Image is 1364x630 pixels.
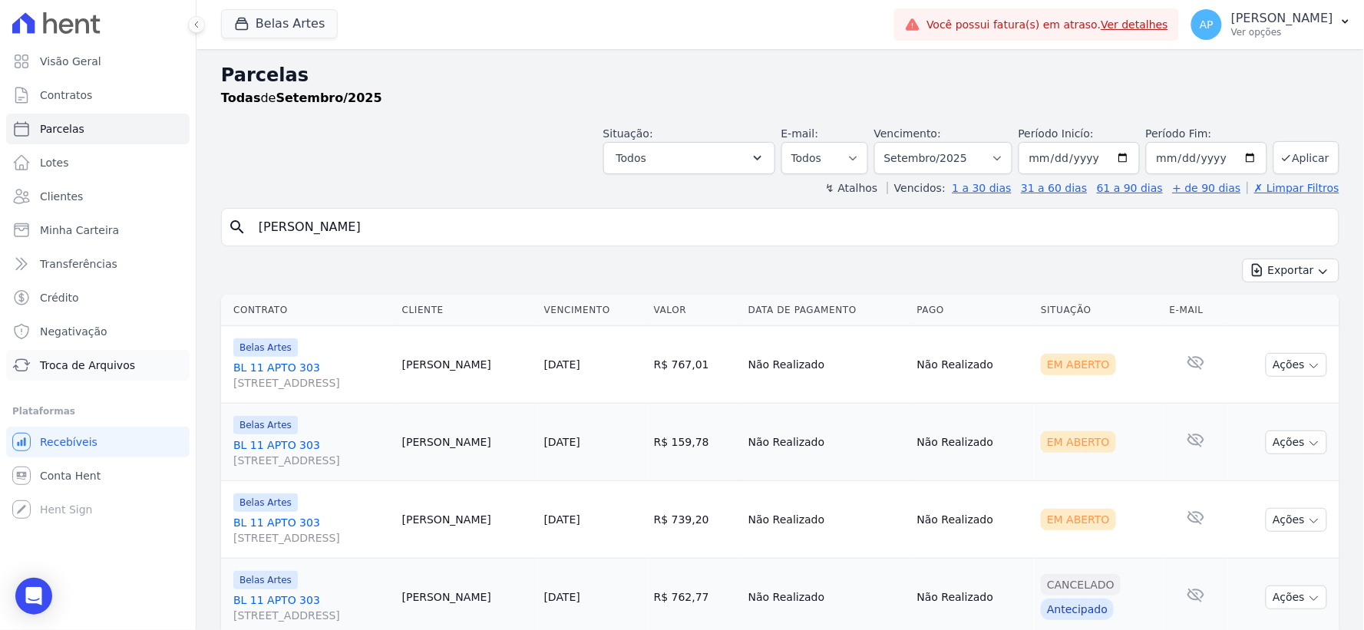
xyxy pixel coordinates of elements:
td: Não Realizado [742,404,911,481]
div: Em Aberto [1041,431,1116,453]
a: BL 11 APTO 303[STREET_ADDRESS] [233,515,390,546]
span: [STREET_ADDRESS] [233,375,390,391]
span: Negativação [40,324,107,339]
i: search [228,218,246,236]
span: Todos [616,149,646,167]
span: Você possui fatura(s) em atraso. [926,17,1168,33]
span: [STREET_ADDRESS] [233,453,390,468]
a: Clientes [6,181,190,212]
a: Ver detalhes [1101,18,1169,31]
td: R$ 159,78 [648,404,742,481]
strong: Setembro/2025 [276,91,382,105]
a: [DATE] [544,591,580,603]
td: R$ 767,01 [648,326,742,404]
button: Todos [603,142,775,174]
button: Aplicar [1273,141,1339,174]
label: Período Fim: [1146,126,1267,142]
th: Pago [911,295,1035,326]
th: Situação [1035,295,1164,326]
a: Crédito [6,282,190,313]
div: Antecipado [1041,599,1114,620]
div: Plataformas [12,402,183,421]
span: Troca de Arquivos [40,358,135,373]
div: Em Aberto [1041,509,1116,530]
button: Ações [1266,353,1327,377]
a: Recebíveis [6,427,190,457]
td: Não Realizado [911,404,1035,481]
td: Não Realizado [742,481,911,559]
span: [STREET_ADDRESS] [233,530,390,546]
label: E-mail: [781,127,819,140]
span: Belas Artes [233,493,298,512]
strong: Todas [221,91,261,105]
button: Ações [1266,585,1327,609]
a: BL 11 APTO 303[STREET_ADDRESS] [233,360,390,391]
button: Ações [1266,430,1327,454]
a: BL 11 APTO 303[STREET_ADDRESS] [233,592,390,623]
span: Clientes [40,189,83,204]
a: [DATE] [544,513,580,526]
span: Belas Artes [233,416,298,434]
a: [DATE] [544,436,580,448]
th: Valor [648,295,742,326]
span: Crédito [40,290,79,305]
a: Conta Hent [6,460,190,491]
a: + de 90 dias [1173,182,1241,194]
a: ✗ Limpar Filtros [1247,182,1339,194]
label: Vencimento: [874,127,941,140]
button: AP [PERSON_NAME] Ver opções [1179,3,1364,46]
label: Período Inicío: [1019,127,1094,140]
th: Vencimento [538,295,648,326]
td: Não Realizado [911,481,1035,559]
td: Não Realizado [911,326,1035,404]
p: de [221,89,382,107]
td: R$ 739,20 [648,481,742,559]
td: Não Realizado [742,326,911,404]
th: Contrato [221,295,396,326]
a: Transferências [6,249,190,279]
div: Em Aberto [1041,354,1116,375]
span: Minha Carteira [40,223,119,238]
th: Cliente [396,295,538,326]
p: [PERSON_NAME] [1231,11,1333,26]
h2: Parcelas [221,61,1339,89]
span: Recebíveis [40,434,97,450]
div: Cancelado [1041,574,1121,595]
span: Conta Hent [40,468,101,483]
div: Open Intercom Messenger [15,578,52,615]
td: [PERSON_NAME] [396,404,538,481]
span: AP [1200,19,1214,30]
th: Data de Pagamento [742,295,911,326]
span: [STREET_ADDRESS] [233,608,390,623]
a: Troca de Arquivos [6,350,190,381]
a: Contratos [6,80,190,110]
td: [PERSON_NAME] [396,481,538,559]
span: Contratos [40,87,92,103]
th: E-mail [1164,295,1228,326]
a: Parcelas [6,114,190,144]
span: Parcelas [40,121,84,137]
p: Ver opções [1231,26,1333,38]
a: Lotes [6,147,190,178]
span: Belas Artes [233,571,298,589]
span: Belas Artes [233,338,298,357]
button: Ações [1266,508,1327,532]
a: 31 a 60 dias [1021,182,1087,194]
a: 61 a 90 dias [1097,182,1163,194]
a: BL 11 APTO 303[STREET_ADDRESS] [233,437,390,468]
label: ↯ Atalhos [825,182,877,194]
span: Lotes [40,155,69,170]
label: Situação: [603,127,653,140]
a: [DATE] [544,358,580,371]
a: Visão Geral [6,46,190,77]
span: Visão Geral [40,54,101,69]
td: [PERSON_NAME] [396,326,538,404]
label: Vencidos: [887,182,946,194]
button: Exportar [1243,259,1339,282]
span: Transferências [40,256,117,272]
a: Minha Carteira [6,215,190,246]
a: Negativação [6,316,190,347]
a: 1 a 30 dias [953,182,1012,194]
input: Buscar por nome do lote ou do cliente [249,212,1333,242]
button: Belas Artes [221,9,338,38]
